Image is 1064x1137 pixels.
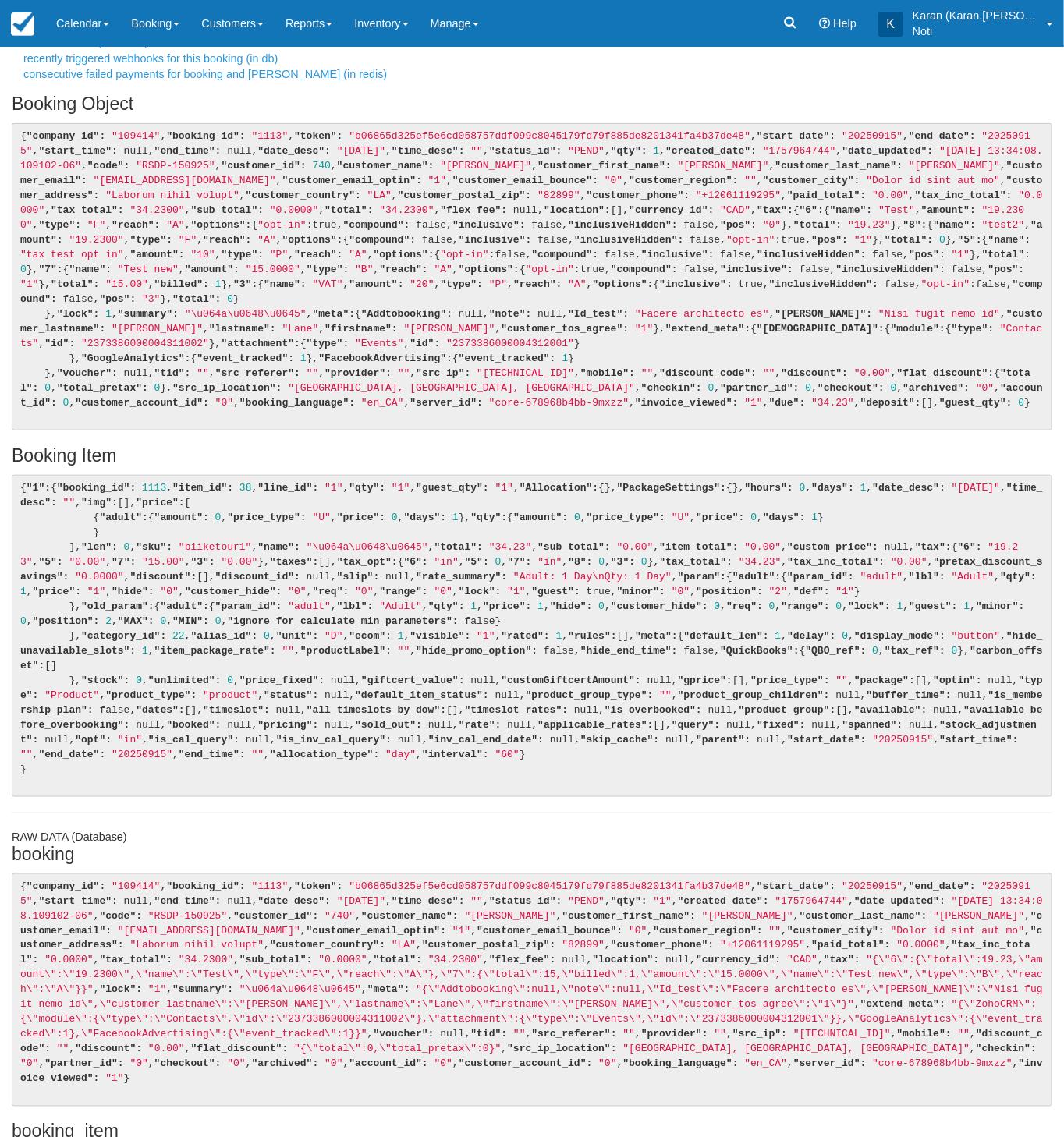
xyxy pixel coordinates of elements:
[154,145,222,157] span: "end_time":
[903,382,970,394] span: "archived":
[51,278,99,290] span: "total":
[568,145,605,157] span: "PEND"
[404,323,495,335] span: "[PERSON_NAME]"
[939,397,1013,409] span: "guest_qty":
[544,204,611,216] span: "location":
[313,160,331,172] span: 740
[769,397,806,409] span: "due":
[921,278,970,290] span: "opt-in"
[227,145,251,157] span: null
[142,482,166,494] span: 1113
[215,278,222,290] span: 1
[136,160,215,172] span: "RSDP-150925"
[20,367,1030,394] span: "total":
[300,352,307,364] span: 1
[20,264,27,275] span: 0
[811,482,854,494] span: "days":
[428,175,446,186] span: "1"
[587,189,690,201] span: "customer_phone":
[885,278,915,290] span: false
[459,234,532,246] span: "inclusive":
[105,278,148,290] span: "15.00"
[495,249,526,260] span: false
[27,130,105,142] span: "company_id":
[489,397,629,409] span: "core-678968b4bb-9mxzz"
[129,249,184,260] span: "amount":
[69,234,123,246] span: "19.2300"
[641,382,702,394] span: "checkin":
[69,264,112,275] span: "name":
[769,278,878,290] span: "inclusiveHidden":
[720,264,793,275] span: "inclusive":
[833,17,857,30] span: Help
[20,323,1043,349] span: "Contacts"
[872,482,945,494] span: "date_desc":
[757,323,885,335] span: "[DEMOGRAPHIC_DATA]":
[757,204,793,216] span: "tax":
[526,264,574,275] span: "opt-in"
[112,323,203,335] span: "[PERSON_NAME]"
[605,175,622,186] span: "0"
[452,175,598,186] span: "customer_email_bounce":
[185,264,239,275] span: "amount":
[166,219,184,231] span: "A"
[257,145,331,157] span: "date_desc":
[257,482,318,494] span: "line_id":
[903,219,927,231] span: "8":
[781,367,848,379] span: "discount":
[172,293,221,305] span: "total":
[720,219,757,231] span: "pos":
[501,323,629,335] span: "customer_tos_agree":
[593,278,654,290] span: "options":
[349,482,385,494] span: "qty":
[124,367,148,379] span: null
[215,397,233,409] span: "0"
[325,367,392,379] span: "provider":
[307,338,349,349] span: "type":
[836,264,945,275] span: "inclusiveHidden":
[44,338,75,349] span: "id":
[27,482,51,494] span: "1":
[20,189,1043,216] span: "0.0000"
[398,189,532,201] span: "customer_postal_zip":
[337,145,385,157] span: "[DATE]"
[142,293,160,305] span: "3"
[830,204,873,216] span: "name":
[20,130,1030,157] span: "20250915"
[239,397,355,409] span: "booking_language":
[416,367,470,379] span: "src_ip":
[361,397,404,409] span: "en_CA"
[720,204,750,216] span: "CAD"
[63,497,76,508] span: ""
[665,323,750,335] span: "extend_meta":
[410,397,483,409] span: "server_id":
[197,352,294,364] span: "event_tracked":
[744,175,757,186] span: ""
[20,160,1043,186] span: "customer_email":
[38,219,81,231] span: "type":
[452,219,526,231] span: "inclusive":
[179,234,197,246] span: "F"
[172,382,282,394] span: "src_ip_location":
[495,482,513,494] span: "1"
[57,367,118,379] span: "voucher":
[434,264,452,275] span: "A"
[20,482,1043,508] span: "time_desc":
[459,264,520,275] span: "options":
[112,130,160,142] span: "109414"
[659,278,732,290] span: "inclusive":
[885,234,933,246] span: "total":
[172,482,233,494] span: "item_id":
[191,219,252,231] span: "options":
[811,234,848,246] span: "pos":
[222,249,264,260] span: "type":
[252,130,289,142] span: "1113"
[629,204,714,216] span: "currency_id":
[739,278,763,290] span: true
[440,249,488,260] span: "opt-in"
[848,219,891,231] span: "19.23"
[629,175,738,186] span: "customer_region":
[282,323,319,335] span: "Lane"
[81,352,190,364] span: "GoogleAnalytics":
[343,219,410,231] span: "compound":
